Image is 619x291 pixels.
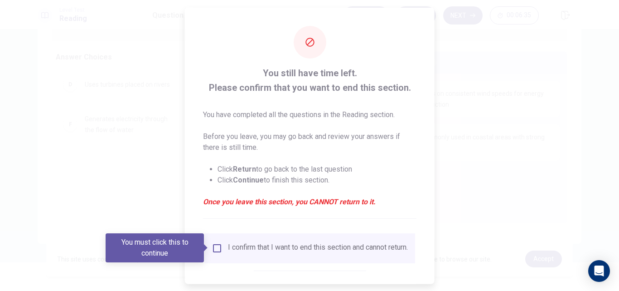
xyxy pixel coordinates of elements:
[218,174,416,185] li: Click to finish this section.
[228,242,408,253] div: I confirm that I want to end this section and cannot return.
[588,260,610,282] div: Open Intercom Messenger
[218,163,416,174] li: Click to go back to the last question
[106,233,204,262] div: You must click this to continue
[212,242,222,253] span: You must click this to continue
[203,65,416,94] span: You still have time left. Please confirm that you want to end this section.
[203,131,416,153] p: Before you leave, you may go back and review your answers if there is still time.
[203,196,416,207] em: Once you leave this section, you CANNOT return to it.
[233,164,256,173] strong: Return
[233,175,264,184] strong: Continue
[203,109,416,120] p: You have completed all the questions in the Reading section.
